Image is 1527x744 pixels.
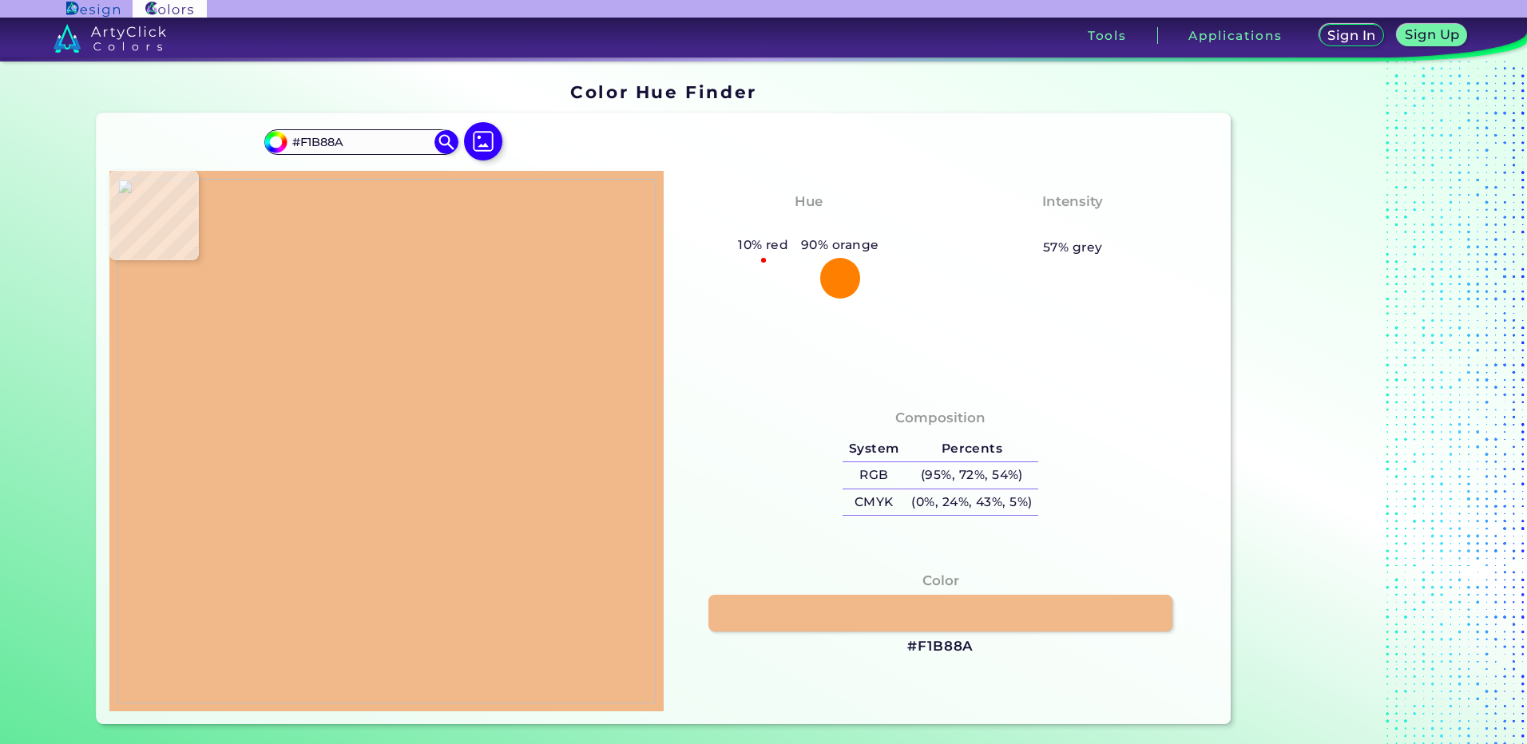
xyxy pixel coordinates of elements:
h3: Tools [1088,30,1127,42]
img: icon picture [464,122,502,160]
h4: Color [922,569,959,592]
img: c21677a7-ffe3-4f0f-af7b-5d1f4f410bd3 [117,179,656,703]
h5: Percents [906,436,1039,462]
a: Sign Up [1395,24,1469,47]
h4: Composition [895,406,986,429]
h5: Sign In [1327,29,1377,42]
h5: CMYK [843,489,905,516]
h5: System [843,436,905,462]
h4: Hue [795,190,823,213]
img: icon search [434,130,458,154]
h5: RGB [843,462,905,489]
img: ArtyClick Design logo [66,2,120,17]
h1: Color Hue Finder [570,80,756,104]
h3: Applications [1188,30,1282,42]
h5: 90% orange [795,235,885,255]
h5: 57% grey [1043,237,1103,258]
img: logo_artyclick_colors_white.svg [54,24,166,53]
h3: Pastel [1043,216,1103,235]
h5: (95%, 72%, 54%) [906,462,1039,489]
h5: 10% red [732,235,795,255]
input: type color.. [287,132,435,153]
h4: Intensity [1042,190,1103,213]
h3: #F1B88A [907,637,974,656]
h5: (0%, 24%, 43%, 5%) [906,489,1039,516]
h3: Orange [774,216,843,235]
h5: Sign Up [1403,28,1461,42]
a: Sign In [1318,24,1386,47]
